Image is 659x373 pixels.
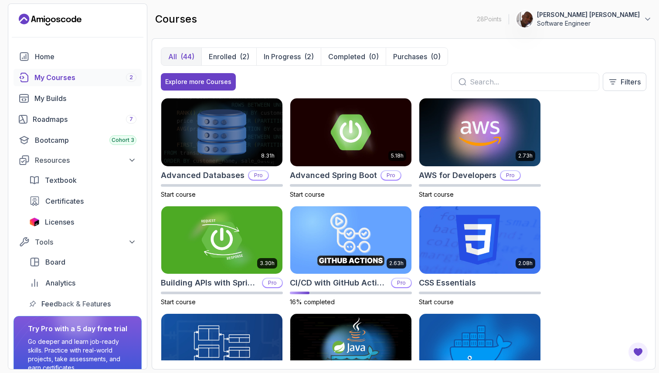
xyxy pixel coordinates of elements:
[369,51,379,62] div: (0)
[290,98,411,166] img: Advanced Spring Boot card
[14,152,142,168] button: Resources
[392,279,411,287] p: Pro
[477,15,502,24] p: 28 Points
[161,206,282,274] img: Building APIs with Spring Boot card
[386,48,448,65] button: Purchases(0)
[516,10,652,28] button: user profile image[PERSON_NAME] [PERSON_NAME]Software Engineer
[161,298,196,306] span: Start course
[290,206,411,274] img: CI/CD with GitHub Actions card
[24,295,142,313] a: feedback
[14,48,142,65] a: home
[33,114,136,124] div: Roadmaps
[35,237,136,247] div: Tools
[389,260,404,267] p: 2.63h
[35,135,136,145] div: Bootcamp
[14,131,142,149] a: bootcamp
[161,48,201,65] button: All(44)
[35,51,136,62] div: Home
[621,77,641,87] p: Filters
[155,12,197,26] h2: courses
[161,73,236,91] button: Explore more Courses
[419,191,454,198] span: Start course
[493,153,650,334] iframe: chat widget
[290,191,325,198] span: Start course
[24,253,142,271] a: board
[35,155,136,165] div: Resources
[112,137,134,144] span: Cohort 3
[391,152,404,159] p: 5.18h
[161,277,258,289] h2: Building APIs with Spring Boot
[24,192,142,210] a: certificates
[603,73,646,91] button: Filters
[24,274,142,292] a: analytics
[260,260,275,267] p: 3.30h
[180,51,194,62] div: (44)
[304,51,314,62] div: (2)
[24,213,142,231] a: licenses
[41,299,111,309] span: Feedback & Features
[249,171,268,180] p: Pro
[45,175,77,185] span: Textbook
[263,279,282,287] p: Pro
[419,277,476,289] h2: CSS Essentials
[161,169,245,181] h2: Advanced Databases
[161,191,196,198] span: Start course
[622,338,650,364] iframe: chat widget
[419,298,454,306] span: Start course
[393,51,427,62] p: Purchases
[165,77,231,86] div: Explore more Courses
[14,111,142,128] a: roadmaps
[419,169,496,181] h2: AWS for Developers
[419,98,540,166] img: AWS for Developers card
[45,217,74,227] span: Licenses
[240,51,249,62] div: (2)
[290,298,335,306] span: 16% completed
[381,171,401,180] p: Pro
[45,196,84,206] span: Certificates
[14,69,142,86] a: courses
[14,234,142,250] button: Tools
[161,98,282,166] img: Advanced Databases card
[537,10,640,19] p: [PERSON_NAME] [PERSON_NAME]
[264,51,301,62] p: In Progress
[261,152,275,159] p: 8.31h
[290,277,387,289] h2: CI/CD with GitHub Actions
[516,11,533,27] img: user profile image
[518,152,533,159] p: 2.73h
[431,51,441,62] div: (0)
[24,171,142,189] a: textbook
[29,218,40,226] img: jetbrains icon
[290,169,377,181] h2: Advanced Spring Boot
[537,19,640,28] p: Software Engineer
[34,72,136,83] div: My Courses
[201,48,256,65] button: Enrolled(2)
[129,116,133,123] span: 7
[419,206,540,274] img: CSS Essentials card
[19,13,82,27] a: Landing page
[328,51,365,62] p: Completed
[209,51,236,62] p: Enrolled
[34,93,136,104] div: My Builds
[45,257,65,267] span: Board
[470,77,592,87] input: Search...
[168,51,177,62] p: All
[321,48,386,65] button: Completed(0)
[45,278,75,288] span: Analytics
[14,90,142,107] a: builds
[28,337,127,372] p: Go deeper and learn job-ready skills. Practice with real-world projects, take assessments, and ea...
[256,48,321,65] button: In Progress(2)
[129,74,133,81] span: 2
